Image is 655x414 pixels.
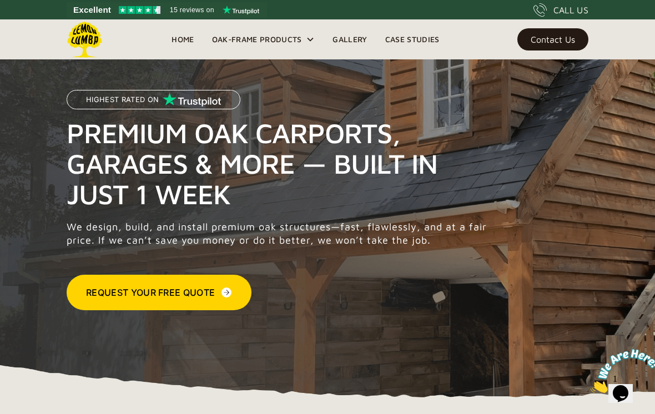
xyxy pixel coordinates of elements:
div: CALL US [553,3,588,17]
span: Excellent [73,3,111,17]
a: Home [163,31,203,48]
div: Oak-Frame Products [212,33,302,46]
a: Gallery [324,31,376,48]
img: Chat attention grabber [4,4,73,48]
p: We design, build, and install premium oak structures—fast, flawlessly, and at a fair price. If we... [67,220,493,247]
a: CALL US [533,3,588,17]
a: See Lemon Lumba reviews on Trustpilot [67,2,267,18]
h1: Premium Oak Carports, Garages & More — Built in Just 1 Week [67,118,493,209]
iframe: chat widget [586,345,655,397]
a: Highest Rated on [67,90,240,118]
div: Request Your Free Quote [86,286,215,299]
img: Trustpilot logo [223,6,259,14]
a: Case Studies [376,31,449,48]
a: Request Your Free Quote [67,275,251,310]
div: Contact Us [531,36,575,43]
img: Trustpilot 4.5 stars [119,6,160,14]
span: 1 [4,4,9,14]
span: 15 reviews on [170,3,214,17]
p: Highest Rated on [86,96,159,104]
a: Contact Us [517,28,588,51]
div: Oak-Frame Products [203,19,324,59]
